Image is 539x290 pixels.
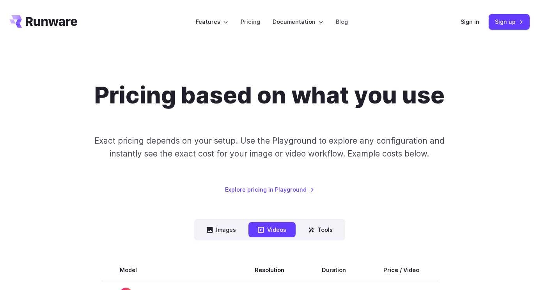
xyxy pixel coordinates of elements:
button: Videos [248,222,296,237]
label: Features [196,17,228,26]
a: Sign up [489,14,530,29]
a: Go to / [9,15,77,28]
button: Images [197,222,245,237]
a: Explore pricing in Playground [225,185,314,194]
th: Price / Video [365,259,438,281]
h1: Pricing based on what you use [94,81,445,109]
a: Sign in [461,17,479,26]
th: Resolution [236,259,303,281]
th: Model [101,259,236,281]
th: Duration [303,259,365,281]
button: Tools [299,222,342,237]
p: Exact pricing depends on your setup. Use the Playground to explore any configuration and instantl... [87,134,452,160]
label: Documentation [273,17,323,26]
a: Pricing [241,17,260,26]
a: Blog [336,17,348,26]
